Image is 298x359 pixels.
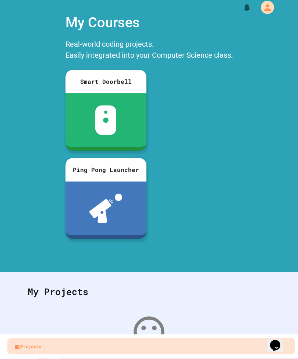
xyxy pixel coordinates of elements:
[62,8,237,37] div: My Courses
[89,194,122,223] img: ppl-with-ball.png
[95,105,116,135] img: sdb-white.svg
[20,277,278,306] div: My Projects
[65,70,146,93] div: Smart Doorbell
[267,330,291,352] iframe: chat widget
[229,1,253,14] div: My Notifications
[65,158,146,182] div: Ping Pong Launcher
[7,338,295,354] a: Projects
[62,37,237,64] div: Real-world coding projects. Easily integrated into your Computer Science class.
